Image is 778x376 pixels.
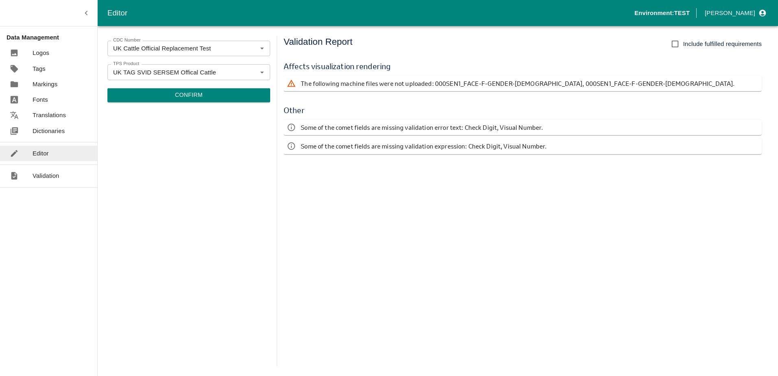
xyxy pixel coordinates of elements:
h6: Other [284,104,762,116]
div: Editor [107,7,634,19]
p: Data Management [7,33,97,42]
h5: Validation Report [284,36,352,52]
p: Dictionaries [33,127,65,136]
h6: Affects visualization rendering [284,60,762,72]
p: Markings [33,80,57,89]
p: Logos [33,48,49,57]
button: Open [257,67,267,77]
p: Some of the comet fields are missing validation expression: Check Digit, Visual Number. [301,142,546,151]
p: Editor [33,149,49,158]
p: Environment: TEST [634,9,690,17]
button: profile [702,6,768,20]
button: Open [257,43,267,54]
p: Translations [33,111,66,120]
p: Some of the comet fields are missing validation error text: Check Digit, Visual Number. [301,123,543,132]
label: CDC Number [113,37,141,44]
p: The following machine files were not uploaded: 000SEN1_FACE-F-GENDER-[DEMOGRAPHIC_DATA], 000SEN1_... [301,79,734,88]
button: Confirm [107,88,270,102]
label: TPS Product [113,61,139,67]
p: Validation [33,171,59,180]
p: [PERSON_NAME] [705,9,755,17]
p: Fonts [33,95,48,104]
span: Include fulfilled requirements [683,39,762,48]
p: Tags [33,64,46,73]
